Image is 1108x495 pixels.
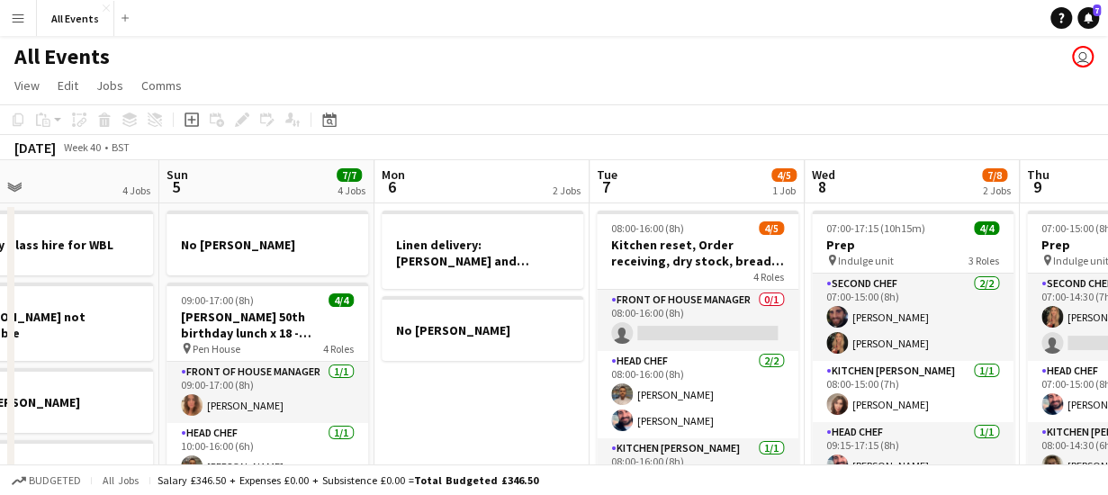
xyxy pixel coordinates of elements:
[753,270,784,283] span: 4 Roles
[167,211,368,275] app-job-card: No [PERSON_NAME]
[812,166,835,183] span: Wed
[167,423,368,484] app-card-role: Head Chef1/110:00-16:00 (6h)[PERSON_NAME]
[771,168,797,182] span: 4/5
[181,293,254,307] span: 09:00-17:00 (8h)
[14,43,110,70] h1: All Events
[14,139,56,157] div: [DATE]
[96,77,123,94] span: Jobs
[134,74,189,97] a: Comms
[809,176,835,197] span: 8
[1093,4,1101,16] span: 7
[122,184,150,197] div: 4 Jobs
[1024,176,1049,197] span: 9
[414,473,538,487] span: Total Budgeted £346.50
[164,176,188,197] span: 5
[982,168,1007,182] span: 7/8
[379,176,405,197] span: 6
[58,77,78,94] span: Edit
[337,168,362,182] span: 7/7
[37,1,114,36] button: All Events
[329,293,354,307] span: 4/4
[812,422,1013,483] app-card-role: Head Chef1/109:15-17:15 (8h)[PERSON_NAME]
[193,342,240,355] span: Pen House
[141,77,182,94] span: Comms
[167,166,188,183] span: Sun
[597,237,798,269] h3: Kitchen reset, Order receiving, dry stock, bread and cake day
[382,237,583,269] h3: Linen delivery: [PERSON_NAME] and [PERSON_NAME] + Kitty and [PERSON_NAME] / collection: [PERSON_N...
[7,74,47,97] a: View
[1027,166,1049,183] span: Thu
[812,237,1013,253] h3: Prep
[323,342,354,355] span: 4 Roles
[167,362,368,423] app-card-role: Front of House Manager1/109:00-17:00 (8h)[PERSON_NAME]
[812,274,1013,361] app-card-role: Second Chef2/207:00-15:00 (8h)[PERSON_NAME][PERSON_NAME]
[812,211,1013,477] app-job-card: 07:00-17:15 (10h15m)4/4Prep Indulge unit3 RolesSecond Chef2/207:00-15:00 (8h)[PERSON_NAME][PERSON...
[772,184,796,197] div: 1 Job
[611,221,684,235] span: 08:00-16:00 (8h)
[158,473,538,487] div: Salary £346.50 + Expenses £0.00 + Subsistence £0.00 =
[382,211,583,289] app-job-card: Linen delivery: [PERSON_NAME] and [PERSON_NAME] + Kitty and [PERSON_NAME] / collection: [PERSON_N...
[382,322,583,338] h3: No [PERSON_NAME]
[338,184,365,197] div: 4 Jobs
[597,166,617,183] span: Tue
[50,74,86,97] a: Edit
[59,140,104,154] span: Week 40
[594,176,617,197] span: 7
[382,296,583,361] app-job-card: No [PERSON_NAME]
[983,184,1011,197] div: 2 Jobs
[112,140,130,154] div: BST
[89,74,131,97] a: Jobs
[838,254,894,267] span: Indulge unit
[553,184,581,197] div: 2 Jobs
[1072,46,1094,67] app-user-avatar: Lucy Hinks
[974,221,999,235] span: 4/4
[1077,7,1099,29] a: 7
[9,471,84,490] button: Budgeted
[968,254,999,267] span: 3 Roles
[597,211,798,477] app-job-card: 08:00-16:00 (8h)4/5Kitchen reset, Order receiving, dry stock, bread and cake day4 RolesFront of H...
[167,309,368,341] h3: [PERSON_NAME] 50th birthday lunch x 18 - [GEOGRAPHIC_DATA]
[382,166,405,183] span: Mon
[99,473,142,487] span: All jobs
[29,474,81,487] span: Budgeted
[597,290,798,351] app-card-role: Front of House Manager0/108:00-16:00 (8h)
[14,77,40,94] span: View
[597,351,798,438] app-card-role: Head Chef2/208:00-16:00 (8h)[PERSON_NAME][PERSON_NAME]
[812,361,1013,422] app-card-role: Kitchen [PERSON_NAME]1/108:00-15:00 (7h)[PERSON_NAME]
[826,221,925,235] span: 07:00-17:15 (10h15m)
[167,237,368,253] h3: No [PERSON_NAME]
[759,221,784,235] span: 4/5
